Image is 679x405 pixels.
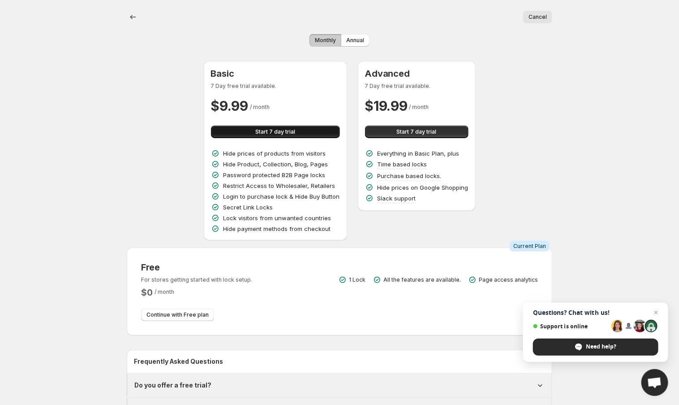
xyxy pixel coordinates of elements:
[378,149,460,158] p: Everything in Basic Plan, plus
[141,262,252,273] h3: Free
[479,276,538,283] p: Page access analytics
[529,13,547,21] span: Cancel
[533,339,658,356] div: Need help?
[378,160,427,169] p: Time based locks
[383,276,461,283] p: All the features are available.
[309,34,341,47] button: Monthly
[533,309,658,316] span: Questions? Chat with us!
[378,183,468,192] p: Hide prices on Google Shopping
[378,171,442,180] p: Purchase based locks.
[250,104,270,110] span: / month
[211,83,340,90] p: 7 Day free trial available.
[223,203,273,212] p: Secret Link Locks
[349,276,365,283] p: 1 Lock
[223,213,331,222] p: Lock visitors from unwanted countries
[134,381,211,390] h1: Do you offer a free trial?
[409,104,429,110] span: / month
[523,11,552,23] button: Cancel
[533,323,608,330] span: Support is online
[255,128,295,135] span: Start 7 day trial
[141,309,214,321] button: Continue with Free plan
[146,311,209,318] span: Continue with Free plan
[365,68,468,79] h3: Advanced
[397,128,437,135] span: Start 7 day trial
[223,181,335,190] p: Restrict Access to Wholesaler, Retailers
[141,276,252,283] p: For stores getting started with lock setup.
[155,288,174,295] span: / month
[513,243,546,250] span: Current Plan
[211,126,340,138] button: Start 7 day trial
[341,34,370,47] button: Annual
[365,83,468,90] p: 7 Day free trial available.
[586,343,617,351] span: Need help?
[365,97,408,115] h2: $ 19.99
[211,97,249,115] h2: $ 9.99
[315,37,336,44] span: Monthly
[134,357,545,366] h2: Frequently Asked Questions
[223,192,340,201] p: Login to purchase lock & Hide Buy Button
[365,126,468,138] button: Start 7 day trial
[378,194,416,203] p: Slack support
[211,68,340,79] h3: Basic
[141,287,153,298] h2: $ 0
[346,37,364,44] span: Annual
[223,224,331,233] p: Hide payment methods from checkout
[651,307,662,318] span: Close chat
[641,369,668,396] div: Open chat
[223,160,328,169] p: Hide Product, Collection, Blog, Pages
[223,149,326,158] p: Hide prices of products from visitors
[223,170,326,179] p: Password protected B2B Page locks
[127,11,139,23] button: Back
